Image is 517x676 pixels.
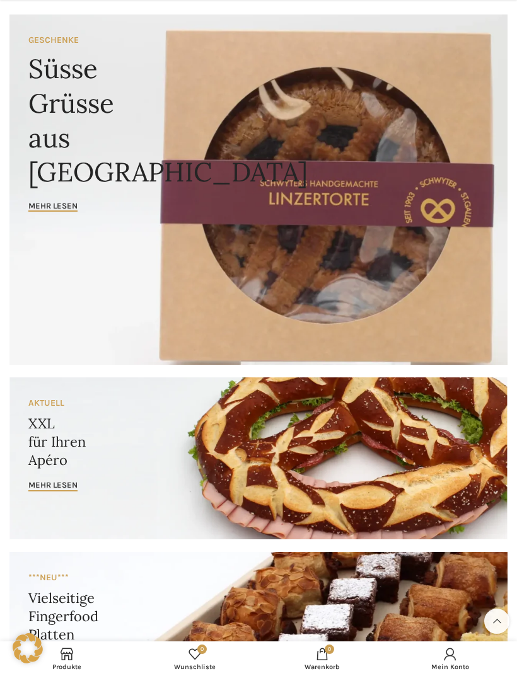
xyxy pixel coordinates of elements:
a: Scroll to top button [484,609,509,634]
div: Meine Wunschliste [131,644,259,673]
span: Warenkorb [265,663,380,671]
span: Produkte [9,663,125,671]
a: 0 Wunschliste [131,644,259,673]
a: Produkte [3,644,131,673]
a: Banner link [9,14,508,365]
a: Mein Konto [386,644,514,673]
span: 0 [197,644,207,654]
span: 0 [325,644,334,654]
span: Wunschliste [137,663,253,671]
a: 0 Warenkorb [258,644,386,673]
span: Mein Konto [393,663,508,671]
div: My cart [258,644,386,673]
a: Banner link [9,377,508,539]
